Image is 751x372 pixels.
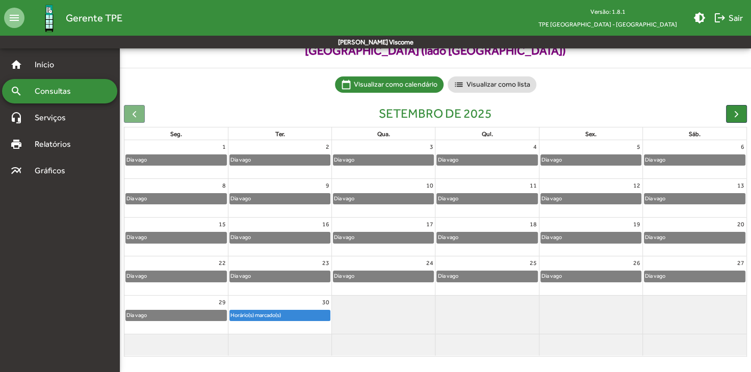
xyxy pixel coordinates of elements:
[10,59,22,71] mat-icon: home
[530,18,685,31] span: TPE [GEOGRAPHIC_DATA] - [GEOGRAPHIC_DATA]
[427,140,435,153] a: 3 de setembro de 2025
[29,165,79,177] span: Gráficos
[168,128,184,140] a: segunda-feira
[320,256,331,270] a: 23 de setembro de 2025
[435,179,539,218] td: 11 de setembro de 2025
[230,194,251,203] div: Dia vago
[230,232,251,242] div: Dia vago
[583,128,599,140] a: sexta-feira
[710,9,747,27] button: Sair
[273,128,287,140] a: terça-feira
[217,218,228,231] a: 15 de setembro de 2025
[454,79,464,90] mat-icon: list
[29,138,84,150] span: Relatórios
[435,140,539,179] td: 4 de setembro de 2025
[124,179,228,218] td: 8 de setembro de 2025
[437,194,458,203] div: Dia vago
[228,295,331,334] td: 30 de setembro de 2025
[4,8,24,28] mat-icon: menu
[644,271,666,281] div: Dia vago
[714,12,726,24] mat-icon: logout
[126,310,147,320] div: Dia vago
[424,218,435,231] a: 17 de setembro de 2025
[541,155,562,165] div: Dia vago
[228,179,331,218] td: 9 de setembro de 2025
[541,271,562,281] div: Dia vago
[375,128,392,140] a: quarta-feira
[228,140,331,179] td: 2 de setembro de 2025
[333,232,355,242] div: Dia vago
[539,256,642,295] td: 26 de setembro de 2025
[643,140,746,179] td: 6 de setembro de 2025
[635,140,642,153] a: 5 de setembro de 2025
[333,271,355,281] div: Dia vago
[643,218,746,256] td: 20 de setembro de 2025
[220,179,228,192] a: 8 de setembro de 2025
[320,296,331,309] a: 30 de setembro de 2025
[217,296,228,309] a: 29 de setembro de 2025
[124,218,228,256] td: 15 de setembro de 2025
[228,256,331,295] td: 23 de setembro de 2025
[631,256,642,270] a: 26 de setembro de 2025
[528,218,539,231] a: 18 de setembro de 2025
[714,9,743,27] span: Sair
[528,179,539,192] a: 11 de setembro de 2025
[541,232,562,242] div: Dia vago
[448,76,536,93] mat-chip: Visualizar como lista
[332,256,435,295] td: 24 de setembro de 2025
[379,106,492,121] h2: setembro de 2025
[735,179,746,192] a: 13 de setembro de 2025
[541,194,562,203] div: Dia vago
[424,179,435,192] a: 10 de setembro de 2025
[437,271,458,281] div: Dia vago
[324,140,331,153] a: 2 de setembro de 2025
[120,42,751,60] span: [GEOGRAPHIC_DATA] (lado [GEOGRAPHIC_DATA])
[693,12,706,24] mat-icon: brightness_medium
[220,140,228,153] a: 1 de setembro de 2025
[124,295,228,334] td: 29 de setembro de 2025
[10,112,22,124] mat-icon: headset_mic
[631,218,642,231] a: 19 de setembro de 2025
[539,179,642,218] td: 12 de setembro de 2025
[530,5,685,18] div: Versão: 1.8.1
[124,256,228,295] td: 22 de setembro de 2025
[480,128,495,140] a: quinta-feira
[126,155,147,165] div: Dia vago
[126,232,147,242] div: Dia vago
[217,256,228,270] a: 22 de setembro de 2025
[126,271,147,281] div: Dia vago
[735,256,746,270] a: 27 de setembro de 2025
[228,218,331,256] td: 16 de setembro de 2025
[644,194,666,203] div: Dia vago
[739,140,746,153] a: 6 de setembro de 2025
[324,179,331,192] a: 9 de setembro de 2025
[10,85,22,97] mat-icon: search
[320,218,331,231] a: 16 de setembro de 2025
[29,59,69,71] span: Início
[10,138,22,150] mat-icon: print
[66,10,122,26] span: Gerente TPE
[10,165,22,177] mat-icon: multiline_chart
[643,179,746,218] td: 13 de setembro de 2025
[124,140,228,179] td: 1 de setembro de 2025
[531,140,539,153] a: 4 de setembro de 2025
[332,140,435,179] td: 3 de setembro de 2025
[644,232,666,242] div: Dia vago
[644,155,666,165] div: Dia vago
[333,194,355,203] div: Dia vago
[29,85,84,97] span: Consultas
[539,140,642,179] td: 5 de setembro de 2025
[341,79,351,90] mat-icon: calendar_today
[230,155,251,165] div: Dia vago
[332,218,435,256] td: 17 de setembro de 2025
[230,310,281,320] div: Horário(s) marcado(s)
[335,76,444,93] mat-chip: Visualizar como calendário
[424,256,435,270] a: 24 de setembro de 2025
[33,2,66,35] img: Logo
[437,232,458,242] div: Dia vago
[435,256,539,295] td: 25 de setembro de 2025
[539,218,642,256] td: 19 de setembro de 2025
[528,256,539,270] a: 25 de setembro de 2025
[735,218,746,231] a: 20 de setembro de 2025
[126,194,147,203] div: Dia vago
